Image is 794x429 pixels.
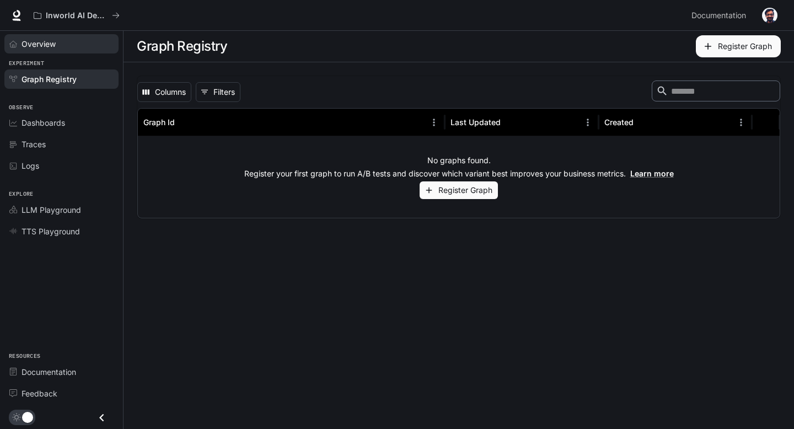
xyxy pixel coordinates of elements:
button: User avatar [759,4,781,26]
button: Register Graph [696,35,781,57]
span: TTS Playground [22,226,80,237]
span: LLM Playground [22,204,81,216]
button: Menu [426,114,442,131]
p: No graphs found. [427,155,491,166]
div: Created [604,117,634,127]
span: Overview [22,38,56,50]
button: All workspaces [29,4,125,26]
div: Graph Id [143,117,175,127]
button: Sort [502,114,518,131]
a: TTS Playground [4,222,119,241]
span: Logs [22,160,39,171]
button: Menu [733,114,749,131]
div: Last Updated [450,117,501,127]
span: Dashboards [22,117,65,128]
div: Search [652,81,780,104]
button: Menu [580,114,596,131]
a: Logs [4,156,119,175]
button: Sort [176,114,192,131]
a: Graph Registry [4,69,119,89]
span: Traces [22,138,46,150]
a: Dashboards [4,113,119,132]
img: User avatar [762,8,777,23]
a: LLM Playground [4,200,119,219]
button: Sort [635,114,651,131]
a: Traces [4,135,119,154]
button: Register Graph [420,181,498,200]
span: Graph Registry [22,73,77,85]
button: Show filters [196,82,240,102]
a: Feedback [4,384,119,403]
p: Register your first graph to run A/B tests and discover which variant best improves your business... [244,168,674,179]
a: Documentation [4,362,119,382]
a: Overview [4,34,119,53]
a: Learn more [630,169,674,178]
p: Inworld AI Demos [46,11,108,20]
span: Feedback [22,388,57,399]
button: Close drawer [89,406,114,429]
button: Select columns [137,82,191,102]
span: Documentation [691,9,746,23]
span: Dark mode toggle [22,411,33,423]
h1: Graph Registry [137,35,227,57]
a: Documentation [687,4,754,26]
span: Documentation [22,366,76,378]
